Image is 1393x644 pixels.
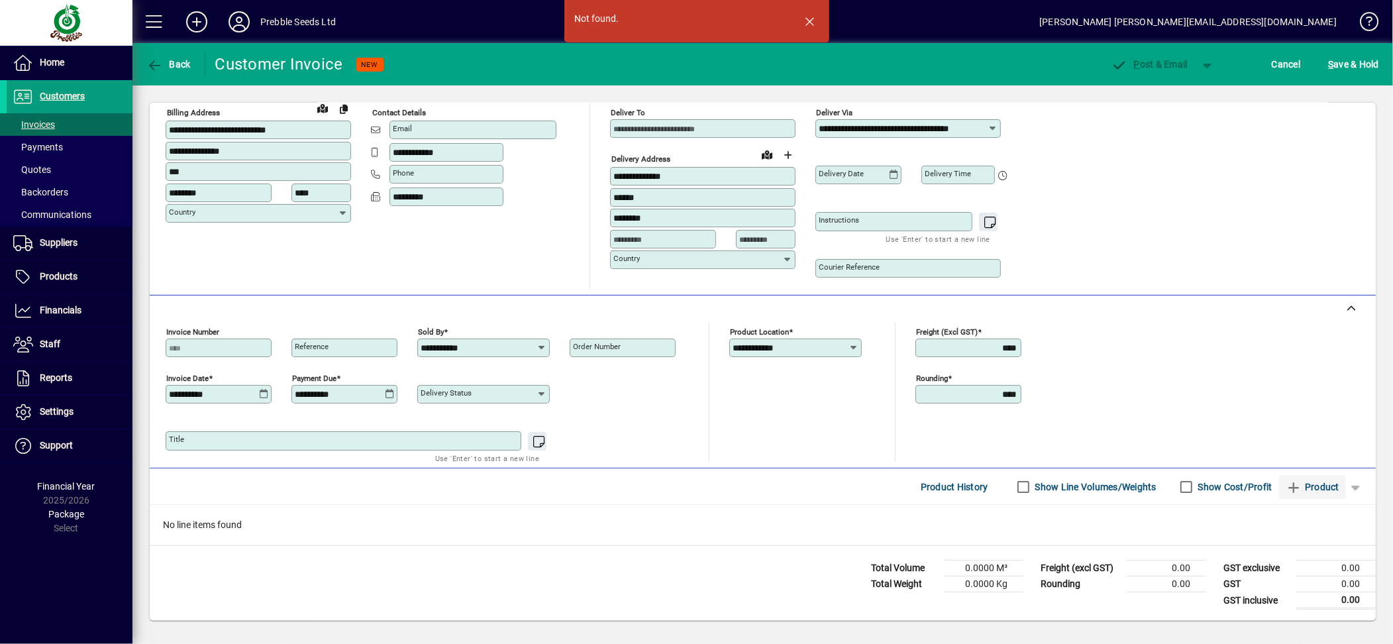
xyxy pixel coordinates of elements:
[13,164,51,175] span: Quotes
[40,237,77,248] span: Suppliers
[1217,561,1296,576] td: GST exclusive
[362,60,378,69] span: NEW
[176,10,218,34] button: Add
[146,59,191,70] span: Back
[215,54,343,75] div: Customer Invoice
[1034,561,1127,576] td: Freight (excl GST)
[1127,576,1206,592] td: 0.00
[7,136,132,158] a: Payments
[7,294,132,327] a: Financials
[150,505,1376,545] div: No line items found
[13,187,68,197] span: Backorders
[816,108,852,117] mat-label: Deliver via
[613,254,640,263] mat-label: Country
[864,561,944,576] td: Total Volume
[7,158,132,181] a: Quotes
[1328,59,1333,70] span: S
[7,328,132,361] a: Staff
[7,227,132,260] a: Suppliers
[13,142,63,152] span: Payments
[7,362,132,395] a: Reports
[1033,480,1157,494] label: Show Line Volumes/Weights
[40,57,64,68] span: Home
[218,10,260,34] button: Profile
[886,231,990,246] mat-hint: Use 'Enter' to start a new line
[312,97,333,119] a: View on map
[1296,576,1376,592] td: 0.00
[418,327,444,337] mat-label: Sold by
[40,91,85,101] span: Customers
[13,119,55,130] span: Invoices
[40,305,81,315] span: Financials
[1296,592,1376,609] td: 0.00
[864,576,944,592] td: Total Weight
[1217,576,1296,592] td: GST
[7,113,132,136] a: Invoices
[40,271,77,282] span: Products
[1111,59,1188,70] span: ost & Email
[421,388,472,398] mat-label: Delivery status
[7,260,132,294] a: Products
[1268,52,1304,76] button: Cancel
[292,374,336,383] mat-label: Payment due
[916,327,978,337] mat-label: Freight (excl GST)
[1328,54,1379,75] span: ave & Hold
[819,262,880,272] mat-label: Courier Reference
[1134,59,1140,70] span: P
[1104,52,1194,76] button: Post & Email
[1296,561,1376,576] td: 0.00
[921,476,988,498] span: Product History
[819,215,859,225] mat-label: Instructions
[1039,11,1337,32] div: [PERSON_NAME] [PERSON_NAME][EMAIL_ADDRESS][DOMAIN_NAME]
[916,374,948,383] mat-label: Rounding
[944,576,1023,592] td: 0.0000 Kg
[1272,54,1301,75] span: Cancel
[40,339,60,349] span: Staff
[393,168,414,178] mat-label: Phone
[333,98,354,119] button: Copy to Delivery address
[7,181,132,203] a: Backorders
[7,203,132,226] a: Communications
[40,372,72,383] span: Reports
[40,406,74,417] span: Settings
[166,374,209,383] mat-label: Invoice date
[1286,476,1339,498] span: Product
[38,481,95,492] span: Financial Year
[48,509,84,519] span: Package
[7,46,132,80] a: Home
[1350,3,1376,46] a: Knowledge Base
[915,475,994,499] button: Product History
[393,124,412,133] mat-label: Email
[13,209,91,220] span: Communications
[1034,576,1127,592] td: Rounding
[132,52,205,76] app-page-header-button: Back
[1217,592,1296,609] td: GST inclusive
[1196,480,1272,494] label: Show Cost/Profit
[169,435,184,444] mat-label: Title
[778,144,799,166] button: Choose address
[573,342,621,351] mat-label: Order number
[40,440,73,451] span: Support
[730,327,789,337] mat-label: Product location
[435,451,539,466] mat-hint: Use 'Enter' to start a new line
[143,52,194,76] button: Back
[7,429,132,462] a: Support
[611,108,645,117] mat-label: Deliver To
[1127,561,1206,576] td: 0.00
[7,396,132,429] a: Settings
[169,207,195,217] mat-label: Country
[1325,52,1382,76] button: Save & Hold
[925,169,971,178] mat-label: Delivery time
[166,327,219,337] mat-label: Invoice number
[1279,475,1346,499] button: Product
[819,169,864,178] mat-label: Delivery date
[260,11,336,32] div: Prebble Seeds Ltd
[295,342,329,351] mat-label: Reference
[944,561,1023,576] td: 0.0000 M³
[756,144,778,165] a: View on map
